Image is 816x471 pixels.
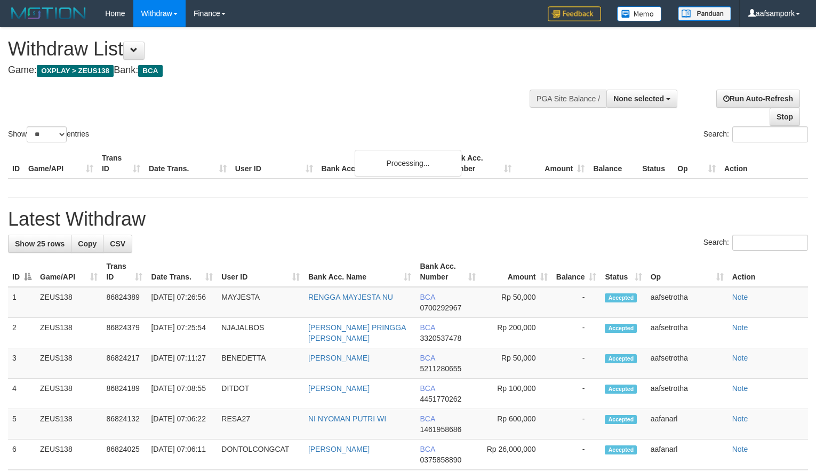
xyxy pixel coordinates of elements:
[147,409,217,440] td: [DATE] 07:06:22
[613,94,664,103] span: None selected
[147,257,217,287] th: Date Trans.: activate to sort column ascending
[420,384,435,393] span: BCA
[606,90,677,108] button: None selected
[646,318,728,348] td: aafsetrotha
[732,384,748,393] a: Note
[420,364,461,373] span: Copy 5211280655 to clipboard
[420,323,435,332] span: BCA
[732,235,808,251] input: Search:
[770,108,800,126] a: Stop
[145,148,231,179] th: Date Trans.
[138,65,162,77] span: BCA
[147,348,217,379] td: [DATE] 07:11:27
[317,148,443,179] th: Bank Acc. Name
[102,440,147,470] td: 86824025
[420,304,461,312] span: Copy 0700292967 to clipboard
[217,287,304,318] td: MAYJESTA
[217,440,304,470] td: DONTOLCONGCAT
[36,348,102,379] td: ZEUS138
[516,148,589,179] th: Amount
[308,293,393,301] a: RENGGA MAYJESTA NU
[420,395,461,403] span: Copy 4451770262 to clipboard
[415,257,479,287] th: Bank Acc. Number: activate to sort column ascending
[552,348,601,379] td: -
[480,287,552,318] td: Rp 50,000
[703,235,808,251] label: Search:
[8,38,533,60] h1: Withdraw List
[552,287,601,318] td: -
[8,5,89,21] img: MOTION_logo.png
[646,348,728,379] td: aafsetrotha
[732,354,748,362] a: Note
[102,379,147,409] td: 86824189
[36,409,102,440] td: ZEUS138
[8,126,89,142] label: Show entries
[231,148,317,179] th: User ID
[420,425,461,434] span: Copy 1461958686 to clipboard
[638,148,673,179] th: Status
[678,6,731,21] img: panduan.png
[601,257,646,287] th: Status: activate to sort column ascending
[480,257,552,287] th: Amount: activate to sort column ascending
[420,414,435,423] span: BCA
[646,409,728,440] td: aafanarl
[732,414,748,423] a: Note
[8,65,533,76] h4: Game: Bank:
[732,445,748,453] a: Note
[552,257,601,287] th: Balance: activate to sort column ascending
[37,65,114,77] span: OXPLAY > ZEUS138
[36,318,102,348] td: ZEUS138
[36,379,102,409] td: ZEUS138
[102,287,147,318] td: 86824389
[732,126,808,142] input: Search:
[480,379,552,409] td: Rp 100,000
[480,318,552,348] td: Rp 200,000
[420,293,435,301] span: BCA
[646,379,728,409] td: aafsetrotha
[605,415,637,424] span: Accepted
[605,385,637,394] span: Accepted
[217,409,304,440] td: RESA27
[15,240,65,248] span: Show 25 rows
[355,150,461,177] div: Processing...
[420,456,461,464] span: Copy 0375858890 to clipboard
[420,445,435,453] span: BCA
[480,440,552,470] td: Rp 26,000,000
[24,148,98,179] th: Game/API
[720,148,808,179] th: Action
[36,257,102,287] th: Game/API: activate to sort column ascending
[605,324,637,333] span: Accepted
[732,293,748,301] a: Note
[716,90,800,108] a: Run Auto-Refresh
[605,354,637,363] span: Accepted
[27,126,67,142] select: Showentries
[8,409,36,440] td: 5
[480,409,552,440] td: Rp 600,000
[308,323,406,342] a: [PERSON_NAME] PRINGGA [PERSON_NAME]
[552,318,601,348] td: -
[617,6,662,21] img: Button%20Memo.svg
[308,354,370,362] a: [PERSON_NAME]
[8,235,71,253] a: Show 25 rows
[8,209,808,230] h1: Latest Withdraw
[646,440,728,470] td: aafanarl
[8,287,36,318] td: 1
[443,148,516,179] th: Bank Acc. Number
[552,440,601,470] td: -
[98,148,145,179] th: Trans ID
[110,240,125,248] span: CSV
[217,348,304,379] td: BENEDETTA
[78,240,97,248] span: Copy
[420,334,461,342] span: Copy 3320537478 to clipboard
[147,379,217,409] td: [DATE] 07:08:55
[147,440,217,470] td: [DATE] 07:06:11
[605,445,637,454] span: Accepted
[308,384,370,393] a: [PERSON_NAME]
[673,148,720,179] th: Op
[71,235,103,253] a: Copy
[217,257,304,287] th: User ID: activate to sort column ascending
[102,409,147,440] td: 86824132
[8,318,36,348] td: 2
[589,148,638,179] th: Balance
[8,148,24,179] th: ID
